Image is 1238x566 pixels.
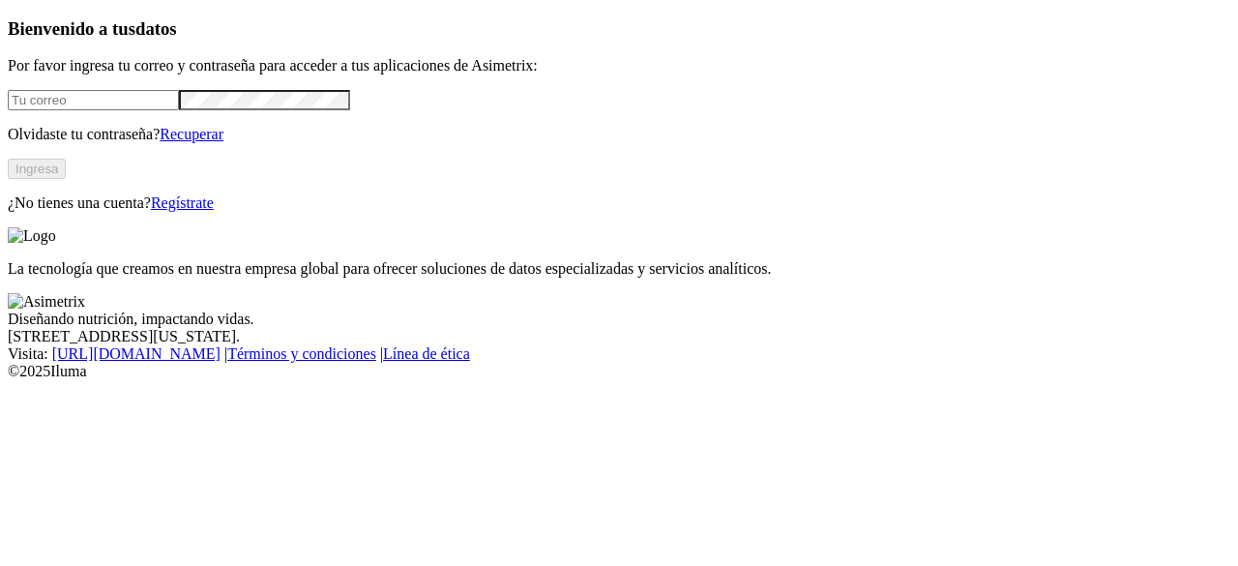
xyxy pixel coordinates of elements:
a: [URL][DOMAIN_NAME] [52,345,221,362]
div: © 2025 Iluma [8,363,1230,380]
h3: Bienvenido a tus [8,18,1230,40]
span: datos [135,18,177,39]
p: ¿No tienes una cuenta? [8,194,1230,212]
p: La tecnología que creamos en nuestra empresa global para ofrecer soluciones de datos especializad... [8,260,1230,278]
a: Recuperar [160,126,223,142]
img: Asimetrix [8,293,85,311]
p: Olvidaste tu contraseña? [8,126,1230,143]
div: Diseñando nutrición, impactando vidas. [8,311,1230,328]
a: Términos y condiciones [227,345,376,362]
div: Visita : | | [8,345,1230,363]
button: Ingresa [8,159,66,179]
p: Por favor ingresa tu correo y contraseña para acceder a tus aplicaciones de Asimetrix: [8,57,1230,74]
img: Logo [8,227,56,245]
a: Regístrate [151,194,214,211]
div: [STREET_ADDRESS][US_STATE]. [8,328,1230,345]
input: Tu correo [8,90,179,110]
a: Línea de ética [383,345,470,362]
